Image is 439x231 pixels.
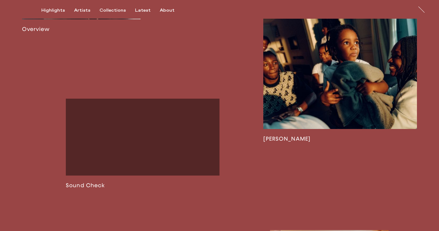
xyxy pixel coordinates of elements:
button: Highlights [41,8,74,13]
div: Artists [74,8,90,13]
div: Highlights [41,8,65,13]
button: Collections [99,8,135,13]
button: Latest [135,8,160,13]
div: Latest [135,8,151,13]
button: Artists [74,8,99,13]
button: About [160,8,184,13]
div: About [160,8,174,13]
div: Collections [99,8,126,13]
